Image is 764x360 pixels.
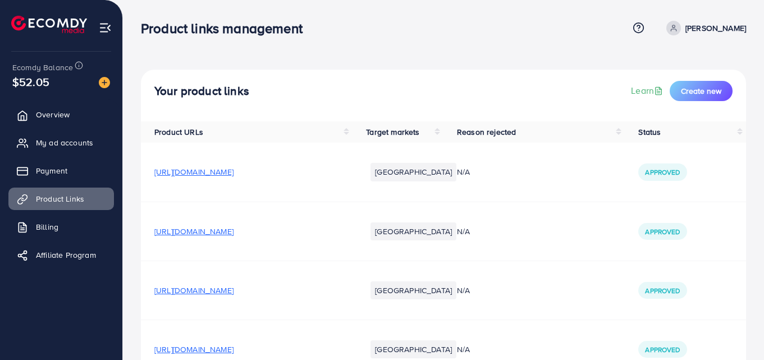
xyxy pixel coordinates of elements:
li: [GEOGRAPHIC_DATA] [370,163,456,181]
span: Ecomdy Balance [12,62,73,73]
li: [GEOGRAPHIC_DATA] [370,340,456,358]
span: Reason rejected [457,126,516,138]
a: Billing [8,216,114,238]
span: N/A [457,166,470,177]
a: Payment [8,160,114,182]
p: [PERSON_NAME] [685,21,746,35]
span: Product Links [36,193,84,204]
h4: Your product links [154,84,249,98]
span: N/A [457,344,470,355]
li: [GEOGRAPHIC_DATA] [370,222,456,240]
span: [URL][DOMAIN_NAME] [154,344,234,355]
span: Approved [645,286,680,295]
h3: Product links management [141,20,312,37]
a: Overview [8,103,114,126]
span: Approved [645,227,680,236]
img: logo [11,16,87,33]
span: [URL][DOMAIN_NAME] [154,226,234,237]
span: [URL][DOMAIN_NAME] [154,285,234,296]
span: Create new [681,85,721,97]
a: Affiliate Program [8,244,114,266]
span: My ad accounts [36,137,93,148]
span: Payment [36,165,67,176]
span: Overview [36,109,70,120]
li: [GEOGRAPHIC_DATA] [370,281,456,299]
span: N/A [457,226,470,237]
span: Affiliate Program [36,249,96,261]
span: Status [638,126,661,138]
a: Learn [631,84,665,97]
a: Product Links [8,188,114,210]
span: Billing [36,221,58,233]
span: Product URLs [154,126,203,138]
span: [URL][DOMAIN_NAME] [154,166,234,177]
span: N/A [457,285,470,296]
img: menu [99,21,112,34]
span: Target markets [366,126,419,138]
a: My ad accounts [8,131,114,154]
span: Approved [645,167,680,177]
img: image [99,77,110,88]
a: [PERSON_NAME] [662,21,746,35]
button: Create new [670,81,733,101]
span: $52.05 [12,74,49,90]
span: Approved [645,345,680,354]
iframe: Chat [716,309,756,352]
